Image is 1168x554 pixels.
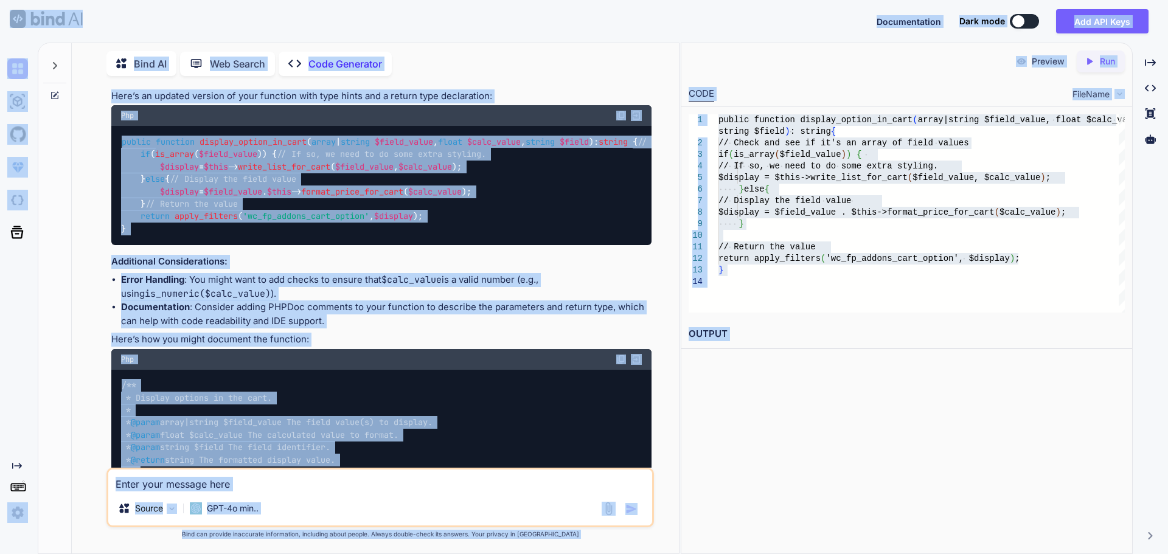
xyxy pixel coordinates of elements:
[689,172,703,184] div: 5
[7,502,28,523] img: settings
[774,150,779,159] span: (
[111,333,652,347] p: Here’s how you might document the function:
[111,255,652,269] h3: Additional Considerations:
[190,502,202,514] img: GPT-4o mini
[121,274,184,285] strong: Error Handling
[408,186,462,197] span: $calc_value
[689,218,703,230] div: 9
[718,138,953,148] span: // Check and see if it's an array of field val
[311,136,589,147] span: | , ,
[821,254,826,263] span: (
[204,186,262,197] span: $field_value
[681,320,1132,348] h2: OUTPUT
[912,173,1040,182] span: $field_value, $calc_value
[616,111,626,120] img: copy
[846,150,851,159] span: )
[131,454,165,465] span: @return
[145,288,271,300] code: is_numeric($calc_value)
[121,379,784,491] code: { }
[718,173,908,182] span: $display = $this->write_list_for_cart
[1061,207,1066,217] span: ;
[277,149,486,160] span: // If so, we need to do some extra styling.
[689,207,703,218] div: 8
[308,57,382,71] p: Code Generator
[301,186,403,197] span: format_price_for_cart
[7,157,28,178] img: premium
[10,10,83,28] img: Bind AI
[744,184,765,194] span: else
[267,186,291,197] span: $this
[718,254,821,263] span: return apply_filters
[739,184,743,194] span: }
[131,429,160,440] span: @param
[167,504,177,514] img: Pick Models
[1045,173,1050,182] span: ;
[160,161,199,172] span: $display
[156,136,633,147] span: ( ):
[1015,254,1020,263] span: ;
[734,150,774,159] span: is_array
[141,149,150,160] span: if
[689,276,703,288] div: 14
[917,115,1147,125] span: array|string $field_value, float $calc_value,
[7,190,28,210] img: darkCloudIdeIcon
[718,242,816,252] span: // Return the value
[145,174,165,185] span: else
[689,161,703,172] div: 4
[467,136,521,147] span: $calc_value
[689,149,703,161] div: 3
[625,503,638,515] img: icon
[599,136,628,147] span: string
[718,126,785,136] span: string $field
[121,111,134,120] span: Php
[912,115,917,125] span: (
[335,161,394,172] span: $field_value
[1114,89,1125,99] img: chevron down
[156,136,195,147] span: function
[779,150,841,159] span: $field_value
[785,126,790,136] span: )
[311,136,336,147] span: array
[959,15,1005,27] span: Dark mode
[739,219,743,229] span: }
[121,273,652,300] li: : You might want to add checks to ensure that is a valid number (e.g., using ).
[1010,254,1015,263] span: )
[908,173,912,182] span: (
[238,161,330,172] span: write_list_for_cart
[689,195,703,207] div: 7
[718,265,723,275] span: }
[204,161,228,172] span: $this
[398,161,452,172] span: $calc_value
[121,301,190,313] strong: Documentation
[718,161,933,171] span: // If so, we need to do some extra styling
[341,136,370,147] span: string
[999,207,1055,217] span: $calc_value
[111,89,652,103] p: Here’s an updated version of your function with type hints and a return type declaration:
[106,530,654,539] p: Bind can provide inaccurate information, including about people. Always double-check its answers....
[638,136,876,147] span: // Check and see if it's an array of field values
[933,161,938,171] span: .
[728,150,733,159] span: (
[160,186,199,197] span: $display
[830,126,835,136] span: {
[689,265,703,276] div: 13
[207,502,259,514] p: GPT-4o min..
[1016,56,1027,67] img: preview
[375,136,433,147] span: $field_value
[243,211,369,222] span: 'wc_fp_addons_cart_option'
[1100,55,1115,68] p: Run
[7,124,28,145] img: githubLight
[145,198,238,209] span: // Return the value
[1040,173,1045,182] span: )
[122,136,151,147] span: public
[131,417,160,428] span: @param
[1056,9,1149,33] button: Add API Keys
[718,115,912,125] span: public function display_option_in_cart
[170,174,296,185] span: // Display the field value
[1055,207,1060,217] span: )
[718,207,933,217] span: $display = $field_value . $this->format_pr
[199,149,257,160] span: $field_value
[121,300,652,328] li: : Consider adding PHPDoc comments to your function to describe the parameters and return type, wh...
[560,136,589,147] span: $field
[616,355,626,364] img: copy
